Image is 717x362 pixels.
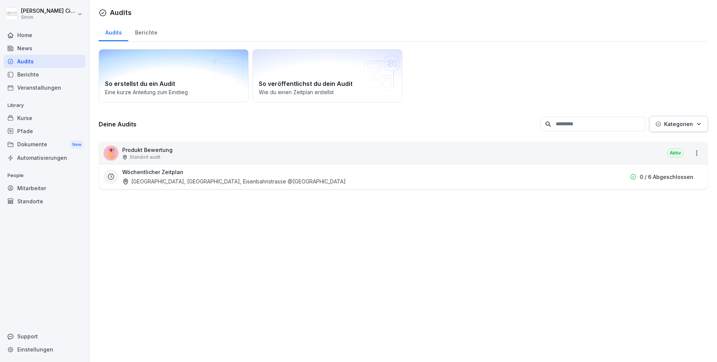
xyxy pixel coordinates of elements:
h1: Audits [110,8,132,18]
p: [PERSON_NAME] Ciccarone [21,8,76,14]
a: Einstellungen [4,343,85,356]
a: Audits [4,55,85,68]
a: DokumenteNew [4,138,85,152]
a: So erstellst du ein AuditEine kurze Anleitung zum Einstieg [99,49,249,102]
a: Mitarbeiter [4,182,85,195]
p: Produkt Bewertung [122,146,172,154]
a: Veranstaltungen [4,81,85,94]
button: Kategorien [649,116,708,132]
a: Pfade [4,125,85,138]
a: News [4,42,85,55]
p: 0 / 6 Abgeschlossen [640,173,693,181]
h2: So erstellst du ein Audit [105,79,242,88]
a: Berichte [4,68,85,81]
a: Standorte [4,195,85,208]
p: Sironi [21,15,76,20]
p: Library [4,99,85,111]
a: Berichte [128,22,164,41]
h3: Wöchentlicher Zeitplan [122,168,183,176]
a: So veröffentlichst du dein AuditWie du einen Zeitplan erstellst [252,49,402,102]
div: Dokumente [4,138,85,152]
a: Kurse [4,111,85,125]
div: Support [4,330,85,343]
div: 🎖️ [103,146,118,161]
p: People [4,170,85,182]
p: Eine kurze Anleitung zum Einstieg [105,88,242,96]
div: Aktiv [667,149,684,158]
a: Audits [99,22,128,41]
div: New [70,140,83,149]
h3: Deine Audits [99,120,537,128]
p: Wie du einen Zeitplan erstellst [259,88,396,96]
h2: So veröffentlichst du dein Audit [259,79,396,88]
p: Standort audit [130,154,160,161]
div: [GEOGRAPHIC_DATA], [GEOGRAPHIC_DATA], Eisenbahnstrasse @[GEOGRAPHIC_DATA] [122,177,346,185]
a: Home [4,29,85,42]
a: Automatisierungen [4,151,85,164]
p: Kategorien [664,120,693,128]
